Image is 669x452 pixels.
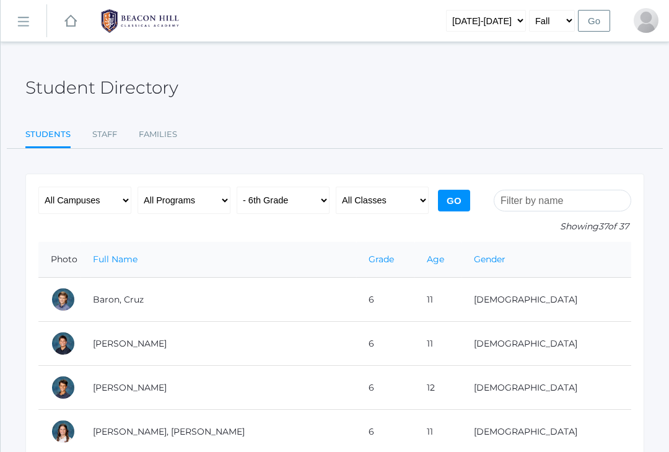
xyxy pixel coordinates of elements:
[494,190,631,211] input: Filter by name
[461,366,631,410] td: [DEMOGRAPHIC_DATA]
[474,254,505,265] a: Gender
[51,419,76,444] div: Finnley Bradley
[94,6,186,37] img: BHCALogos-05-308ed15e86a5a0abce9b8dd61676a3503ac9727e845dece92d48e8588c001991.png
[494,220,631,233] p: Showing of 37
[81,366,356,410] td: [PERSON_NAME]
[51,375,76,400] div: Asher Bradley
[414,366,461,410] td: 12
[461,278,631,322] td: [DEMOGRAPHIC_DATA]
[25,78,178,97] h2: Student Directory
[92,122,117,147] a: Staff
[634,8,658,33] div: Ribka Brodt
[356,366,414,410] td: 6
[51,331,76,356] div: Nathan Beaty
[414,278,461,322] td: 11
[356,322,414,366] td: 6
[438,190,470,211] input: Go
[369,254,394,265] a: Grade
[38,242,81,278] th: Photo
[427,254,444,265] a: Age
[25,122,71,149] a: Students
[598,221,608,232] span: 37
[414,322,461,366] td: 11
[51,287,76,312] div: Cruz Baron
[356,278,414,322] td: 6
[139,122,177,147] a: Families
[81,322,356,366] td: [PERSON_NAME]
[461,322,631,366] td: [DEMOGRAPHIC_DATA]
[578,10,610,32] input: Go
[81,278,356,322] td: Baron, Cruz
[93,254,138,265] a: Full Name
